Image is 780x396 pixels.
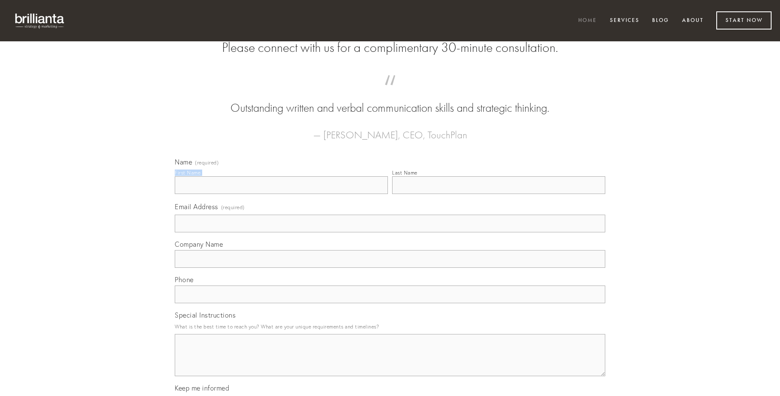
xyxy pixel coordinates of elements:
[175,40,605,56] h2: Please connect with us for a complimentary 30-minute consultation.
[392,170,417,176] div: Last Name
[175,275,194,284] span: Phone
[677,14,709,28] a: About
[175,240,223,248] span: Company Name
[647,14,674,28] a: Blog
[195,160,219,165] span: (required)
[175,321,605,332] p: What is the best time to reach you? What are your unique requirements and timelines?
[716,11,772,30] a: Start Now
[604,14,645,28] a: Services
[188,116,592,143] figcaption: — [PERSON_NAME], CEO, TouchPlan
[175,202,218,211] span: Email Address
[8,8,72,33] img: brillianta - research, strategy, marketing
[175,158,192,166] span: Name
[175,311,236,319] span: Special Instructions
[175,384,229,392] span: Keep me informed
[573,14,602,28] a: Home
[175,170,200,176] div: First Name
[188,84,592,116] blockquote: Outstanding written and verbal communication skills and strategic thinking.
[221,202,245,213] span: (required)
[188,84,592,100] span: “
